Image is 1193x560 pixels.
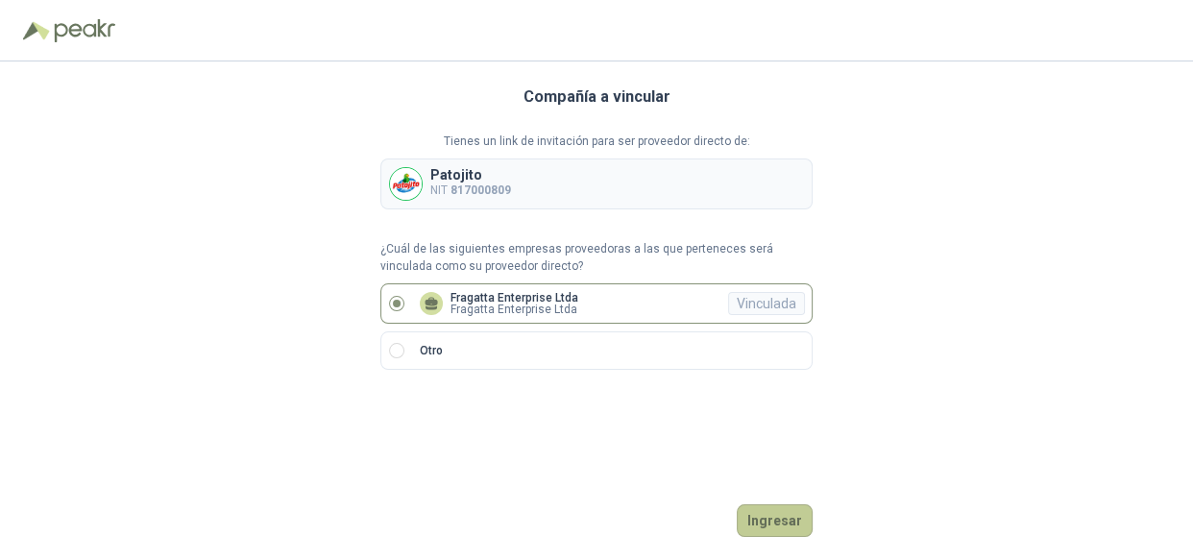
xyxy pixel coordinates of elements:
p: Fragatta Enterprise Ltda [450,292,578,304]
p: NIT [430,182,511,200]
img: Logo [23,21,50,40]
p: Tienes un link de invitación para ser proveedor directo de: [380,133,813,151]
img: Peakr [54,19,115,42]
p: Patojito [430,168,511,182]
p: Otro [420,342,443,360]
div: Vinculada [728,292,805,315]
button: Ingresar [737,504,813,537]
p: ¿Cuál de las siguientes empresas proveedoras a las que perteneces será vinculada como su proveedo... [380,240,813,277]
b: 817000809 [450,183,511,197]
p: Fragatta Enterprise Ltda [450,304,578,315]
h3: Compañía a vincular [523,85,670,110]
img: Company Logo [390,168,422,200]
